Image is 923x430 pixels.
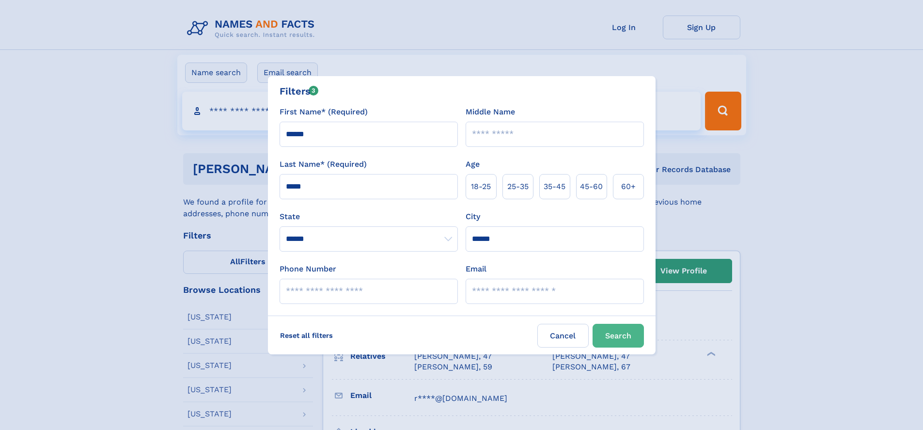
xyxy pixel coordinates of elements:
label: State [280,211,458,223]
label: First Name* (Required) [280,106,368,118]
span: 45‑60 [580,181,603,192]
span: 60+ [621,181,636,192]
label: Middle Name [466,106,515,118]
label: Phone Number [280,263,336,275]
span: 18‑25 [471,181,491,192]
span: 25‑35 [507,181,529,192]
label: Reset all filters [274,324,339,347]
span: 35‑45 [544,181,565,192]
label: Age [466,159,480,170]
label: City [466,211,480,223]
label: Cancel [537,324,589,348]
button: Search [593,324,644,348]
div: Filters [280,84,319,98]
label: Email [466,263,486,275]
label: Last Name* (Required) [280,159,367,170]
